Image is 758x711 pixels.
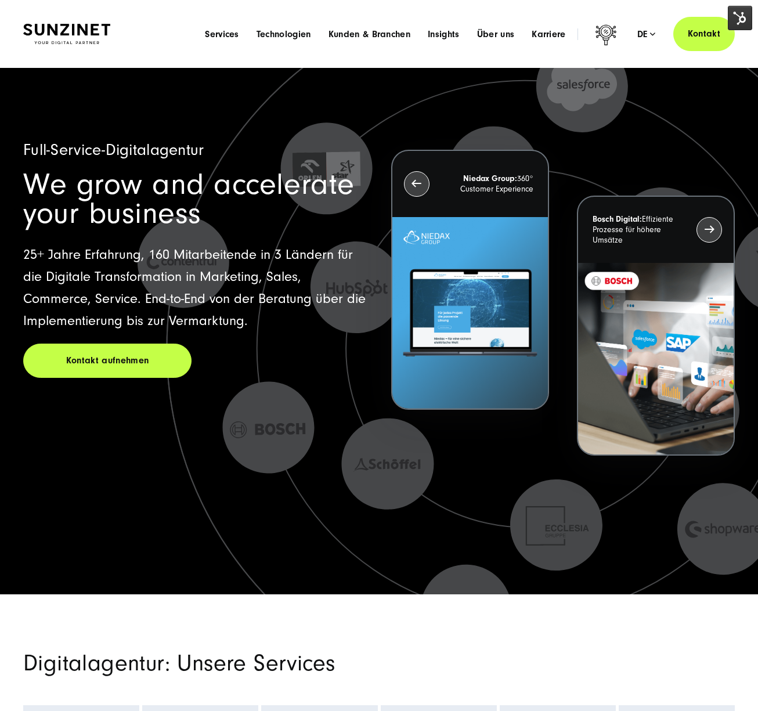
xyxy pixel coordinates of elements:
span: Full-Service-Digitalagentur [23,141,204,159]
a: Services [205,28,239,40]
strong: Bosch Digital: [593,215,642,224]
span: We grow and accelerate your business [23,167,355,230]
a: Kontakt aufnehmen [23,344,192,378]
a: Über uns [477,28,515,40]
img: BOSCH - Kundeprojekt - Digital Transformation Agentur SUNZINET [578,263,734,454]
a: Karriere [532,28,566,40]
img: Letztes Projekt von Niedax. Ein Laptop auf dem die Niedax Website geöffnet ist, auf blauem Hinter... [392,217,548,409]
a: Technologien [257,28,311,40]
h2: Digitalagentur: Unsere Services [23,652,575,674]
p: Effiziente Prozesse für höhere Umsätze [593,214,690,246]
div: de [637,28,656,40]
a: Insights [428,28,460,40]
a: Kunden & Branchen [329,28,410,40]
img: HubSpot Tools-Menüschalter [728,6,752,30]
button: Bosch Digital:Effiziente Prozesse für höhere Umsätze BOSCH - Kundeprojekt - Digital Transformatio... [577,196,735,456]
button: Niedax Group:360° Customer Experience Letztes Projekt von Niedax. Ein Laptop auf dem die Niedax W... [391,150,549,410]
p: 25+ Jahre Erfahrung, 160 Mitarbeitende in 3 Ländern für die Digitale Transformation in Marketing,... [23,244,367,332]
img: SUNZINET Full Service Digital Agentur [23,24,110,44]
a: Kontakt [673,17,735,51]
p: 360° Customer Experience [436,174,533,194]
strong: Niedax Group: [463,174,517,183]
